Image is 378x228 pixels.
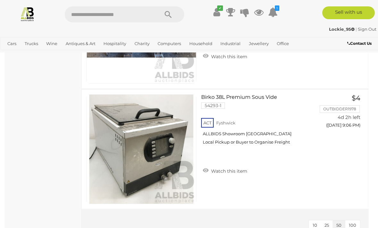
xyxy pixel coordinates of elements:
a: 1 [268,6,278,18]
img: 54293-1a.JPG [87,95,196,204]
a: Wine [44,38,60,49]
span: | [356,27,357,32]
a: Office [274,38,292,49]
span: Watch this item [210,54,247,59]
a: Industrial [218,38,243,49]
span: 25 [325,223,329,228]
a: Lockie_95 [329,27,356,32]
a: Sports [5,49,23,59]
span: 100 [349,223,356,228]
i: 1 [275,5,279,11]
a: Trucks [22,38,41,49]
button: Search [152,6,184,22]
a: Sell with us [322,6,375,19]
a: Watch this item [201,51,249,61]
a: Watch this item [201,166,249,175]
a: [GEOGRAPHIC_DATA] [26,49,77,59]
a: Household [187,38,215,49]
a: Charity [132,38,152,49]
img: Allbids.com.au [20,6,35,21]
a: Sign Out [358,27,376,32]
span: Watch this item [210,168,247,174]
b: Contact Us [347,41,372,46]
a: Jewellery [246,38,271,49]
i: ✔ [217,5,223,11]
span: 10 [313,223,317,228]
a: Cars [5,38,19,49]
li: OUTBIDDER1978 [320,105,360,113]
a: Hospitality [101,38,129,49]
span: 50 [336,223,341,228]
a: Antiques & Art [63,38,98,49]
a: Computers [155,38,184,49]
a: ✔ [212,6,221,18]
a: Contact Us [347,40,373,47]
a: $4 OUTBIDDER1978 4d 2h left ([DATE] 9:06 PM) [325,94,362,131]
a: Birko 38L Premium Sous Vide 54293-1 ACT Fyshwick ALLBIDS Showroom [GEOGRAPHIC_DATA] Local Pickup ... [206,94,316,150]
span: $4 [352,94,360,102]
